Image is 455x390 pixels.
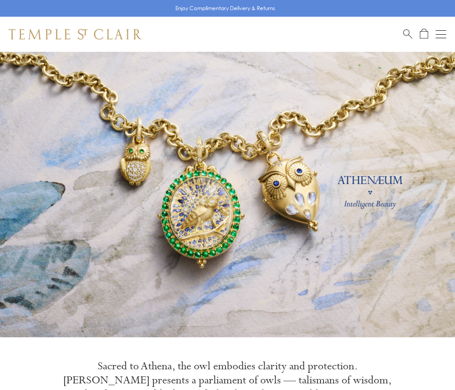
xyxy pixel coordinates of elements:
a: Search [403,29,412,40]
button: Open navigation [436,29,446,40]
img: Temple St. Clair [9,29,142,40]
a: Open Shopping Bag [420,29,428,40]
p: Enjoy Complimentary Delivery & Returns [175,4,275,13]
